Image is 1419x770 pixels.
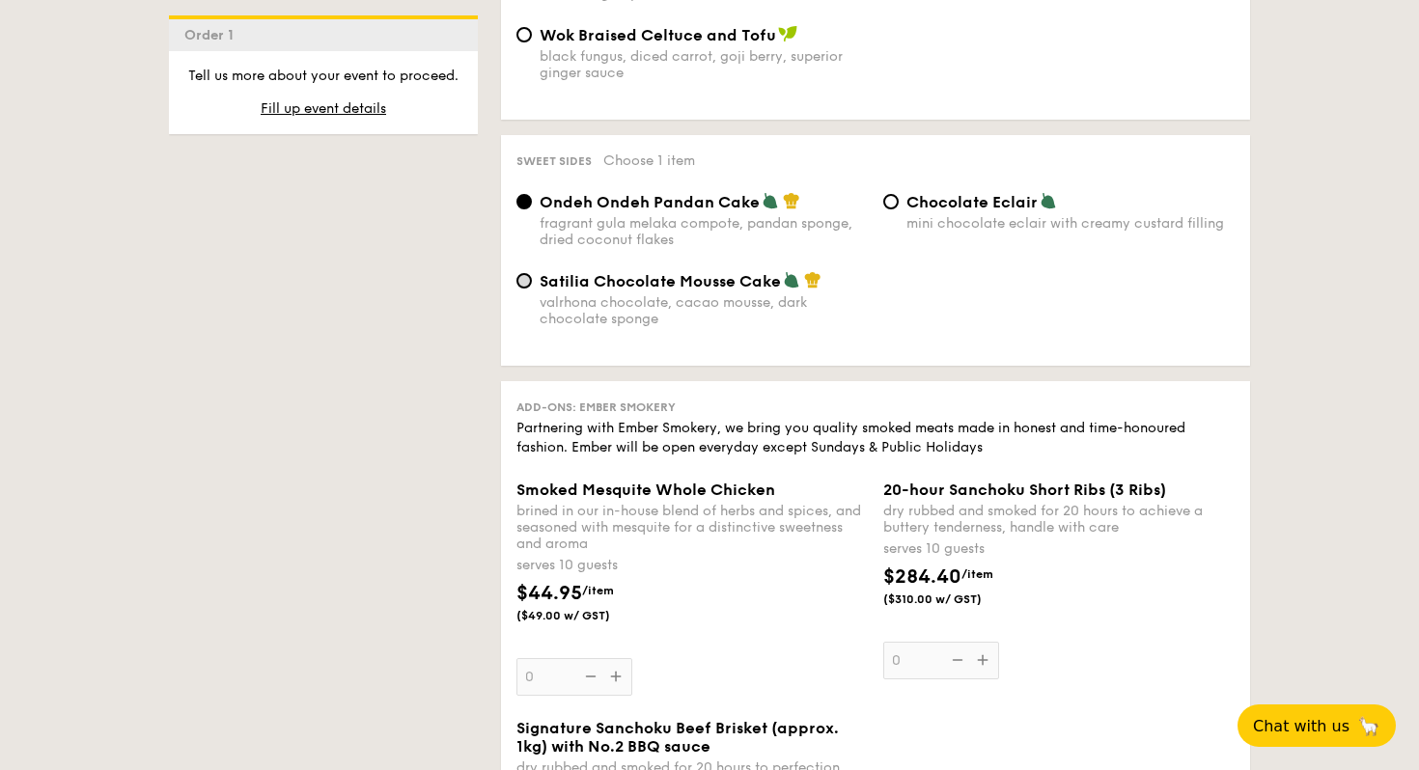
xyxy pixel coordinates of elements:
[762,192,779,209] img: icon-vegetarian.fe4039eb.svg
[961,567,993,581] span: /item
[540,215,868,248] div: fragrant gula melaka compote, pandan sponge, dried coconut flakes
[516,719,839,756] span: Signature Sanchoku Beef Brisket (approx. 1kg) with No.2 BBQ sauce
[778,25,797,42] img: icon-vegan.f8ff3823.svg
[516,194,532,209] input: Ondeh Ondeh Pandan Cakefragrant gula melaka compote, pandan sponge, dried coconut flakes
[582,584,614,597] span: /item
[1238,704,1396,747] button: Chat with us🦙
[540,48,868,81] div: black fungus, diced carrot, goji berry, superior ginger sauce
[783,271,800,289] img: icon-vegetarian.fe4039eb.svg
[516,400,676,414] span: Add-ons: Ember Smokery
[540,26,776,44] span: Wok Braised Celtuce and Tofu
[516,419,1235,457] div: Partnering with Ember Smokery, we bring you quality smoked meats made in honest and time-honoured...
[540,294,868,327] div: valrhona chocolate, cacao mousse, dark chocolate sponge
[516,503,868,552] div: brined in our in-house blend of herbs and spices, and seasoned with mesquite for a distinctive sw...
[804,271,821,289] img: icon-chef-hat.a58ddaea.svg
[540,193,760,211] span: Ondeh Ondeh Pandan Cake
[261,100,386,117] span: Fill up event details
[1040,192,1057,209] img: icon-vegetarian.fe4039eb.svg
[883,481,1166,499] span: 20-hour Sanchoku Short Ribs (3 Ribs)
[516,608,648,623] span: ($49.00 w/ GST)
[184,27,241,43] span: Order 1
[783,192,800,209] img: icon-chef-hat.a58ddaea.svg
[1357,715,1380,737] span: 🦙
[516,273,532,289] input: Satilia Chocolate Mousse Cakevalrhona chocolate, cacao mousse, dark chocolate sponge
[1253,717,1349,735] span: Chat with us
[883,565,961,589] span: $284.40
[906,193,1038,211] span: Chocolate Eclair
[516,481,775,499] span: Smoked Mesquite Whole Chicken
[516,582,582,605] span: $44.95
[883,539,1235,559] div: serves 10 guests
[516,556,868,575] div: serves 10 guests
[883,503,1235,536] div: dry rubbed and smoked for 20 hours to achieve a buttery tenderness, handle with care
[883,194,899,209] input: Chocolate Eclairmini chocolate eclair with creamy custard filling
[516,27,532,42] input: Wok Braised Celtuce and Tofublack fungus, diced carrot, goji berry, superior ginger sauce
[906,215,1235,232] div: mini chocolate eclair with creamy custard filling
[184,67,462,86] p: Tell us more about your event to proceed.
[516,154,592,168] span: Sweet sides
[603,152,695,169] span: Choose 1 item
[540,272,781,290] span: Satilia Chocolate Mousse Cake
[883,591,1015,607] span: ($310.00 w/ GST)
